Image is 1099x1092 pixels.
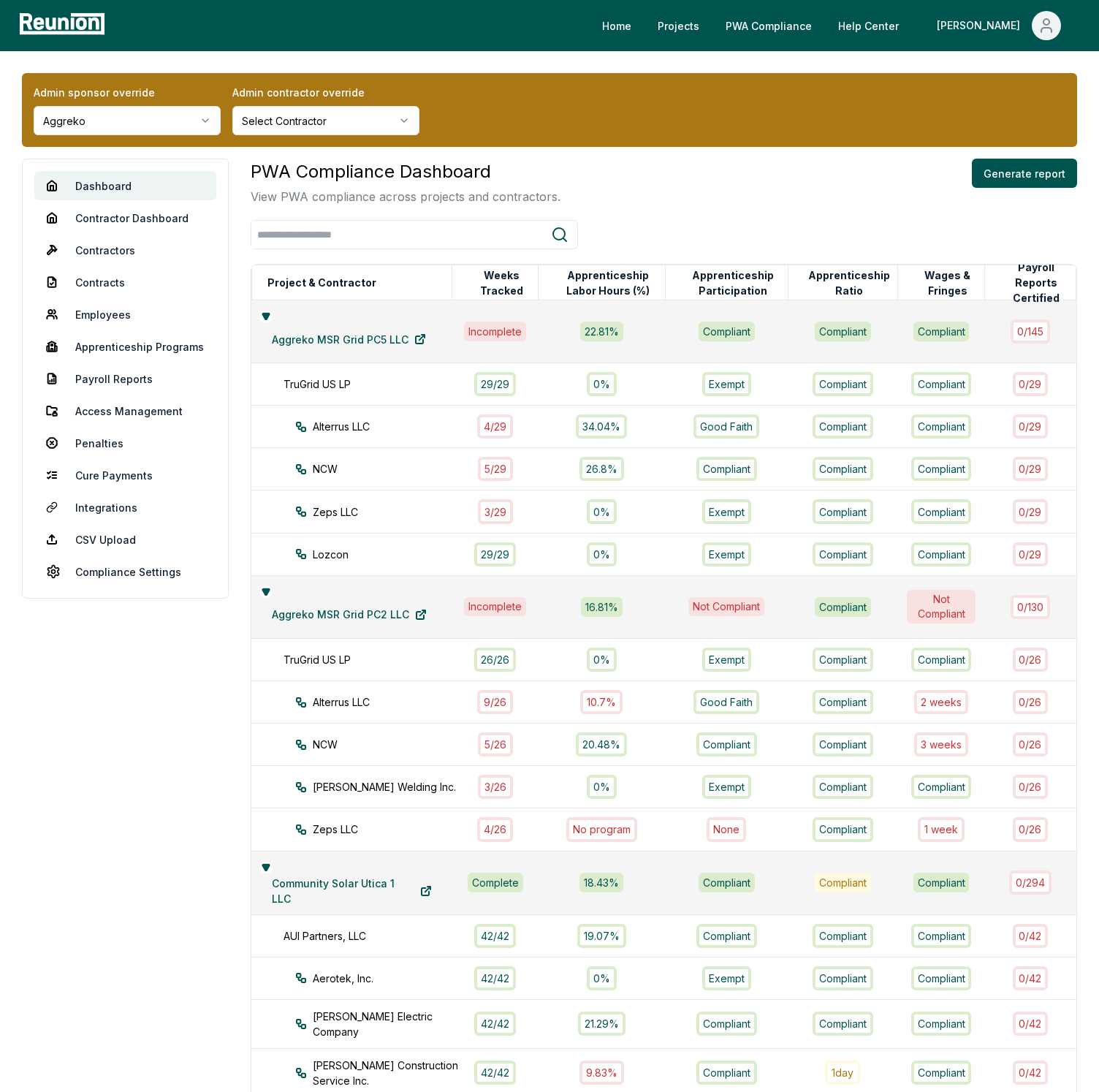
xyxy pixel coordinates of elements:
[1011,595,1050,619] div: 0 / 130
[587,372,617,396] div: 0%
[251,188,560,205] p: View PWA compliance across projects and contractors.
[702,499,751,523] div: Exempt
[1013,1061,1049,1085] div: 0 / 42
[34,332,216,361] a: Apprenticeship Programs
[907,590,976,623] div: Not Compliant
[815,873,871,892] div: Compliant
[696,457,757,481] div: Compliant
[232,85,419,100] label: Admin contractor override
[295,547,479,562] div: Lozcon
[911,775,972,799] div: Compliant
[478,499,513,523] div: 3 / 29
[937,11,1026,40] div: [PERSON_NAME]
[587,775,617,799] div: 0%
[578,1012,625,1036] div: 21.29%
[913,873,970,892] div: Compliant
[34,525,216,554] a: CSV Upload
[693,690,759,714] div: Good Faith
[260,876,444,906] a: Community Solar Utica 1 LLC
[251,159,560,185] h3: PWA Compliance Dashboard
[1013,542,1049,566] div: 0 / 29
[34,557,216,586] a: Compliance Settings
[474,648,516,672] div: 26 / 26
[913,322,970,341] div: Compliant
[1013,414,1049,439] div: 0 / 29
[295,461,479,477] div: NCW
[34,364,216,393] a: Payroll Reports
[1013,924,1049,948] div: 0 / 42
[702,372,751,396] div: Exempt
[696,924,757,948] div: Compliant
[813,924,873,948] div: Compliant
[914,690,968,714] div: 2 week s
[911,542,972,566] div: Compliant
[474,1061,516,1085] div: 42 / 42
[34,85,221,100] label: Admin sponsor override
[295,822,479,837] div: Zeps LLC
[813,1012,873,1036] div: Compliant
[714,11,824,40] a: PWA Compliance
[1013,1012,1049,1036] div: 0 / 42
[925,11,1073,40] button: [PERSON_NAME]
[911,1061,972,1085] div: Compliant
[566,817,637,841] div: No program
[972,159,1077,188] button: Generate report
[587,966,617,990] div: 0%
[918,817,965,841] div: 1 week
[295,694,479,710] div: Alterrus LLC
[815,597,871,617] div: Compliant
[813,457,873,481] div: Compliant
[477,817,513,841] div: 4 / 26
[813,817,873,841] div: Compliant
[1013,732,1049,757] div: 0 / 26
[464,322,526,341] div: Incomplete
[813,732,873,757] div: Compliant
[813,648,873,672] div: Compliant
[295,1058,479,1088] div: [PERSON_NAME] Construction Service Inc.
[826,11,910,40] a: Help Center
[813,372,873,396] div: Compliant
[693,414,759,439] div: Good Faith
[1013,372,1049,396] div: 0 / 29
[468,873,523,892] div: Complete
[587,648,617,672] div: 0%
[284,376,467,392] div: TruGrid US LP
[34,300,216,329] a: Employees
[813,690,873,714] div: Compliant
[813,542,873,566] div: Compliant
[587,542,617,566] div: 0%
[646,11,711,40] a: Projects
[579,873,623,892] div: 18.43 %
[576,414,627,439] div: 34.04%
[474,542,516,566] div: 29 / 29
[295,1009,479,1039] div: [PERSON_NAME] Electric Company
[696,1061,757,1085] div: Compliant
[474,966,516,990] div: 42 / 42
[295,419,479,434] div: Alterrus LLC
[699,873,755,892] div: Compliant
[34,203,216,232] a: Contractor Dashboard
[702,775,751,799] div: Exempt
[696,732,757,757] div: Compliant
[477,414,513,439] div: 4 / 29
[34,235,216,265] a: Contractors
[1013,775,1049,799] div: 0 / 26
[1013,457,1049,481] div: 0 / 29
[696,1012,757,1036] div: Compliant
[911,457,972,481] div: Compliant
[34,171,216,200] a: Dashboard
[551,268,665,297] button: Apprenticeship Labor Hours (%)
[1013,817,1049,841] div: 0 / 26
[34,493,216,522] a: Integrations
[587,499,617,523] div: 0%
[295,971,479,986] div: Aerotek, Inc.
[576,732,627,757] div: 20.48%
[590,11,1084,40] nav: Main
[813,499,873,523] div: Compliant
[911,1012,972,1036] div: Compliant
[1013,966,1049,990] div: 0 / 42
[260,600,438,629] a: Aggreko MSR Grid PC2 LLC
[34,460,216,490] a: Cure Payments
[34,396,216,425] a: Access Management
[260,325,438,354] a: Aggreko MSR Grid PC5 LLC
